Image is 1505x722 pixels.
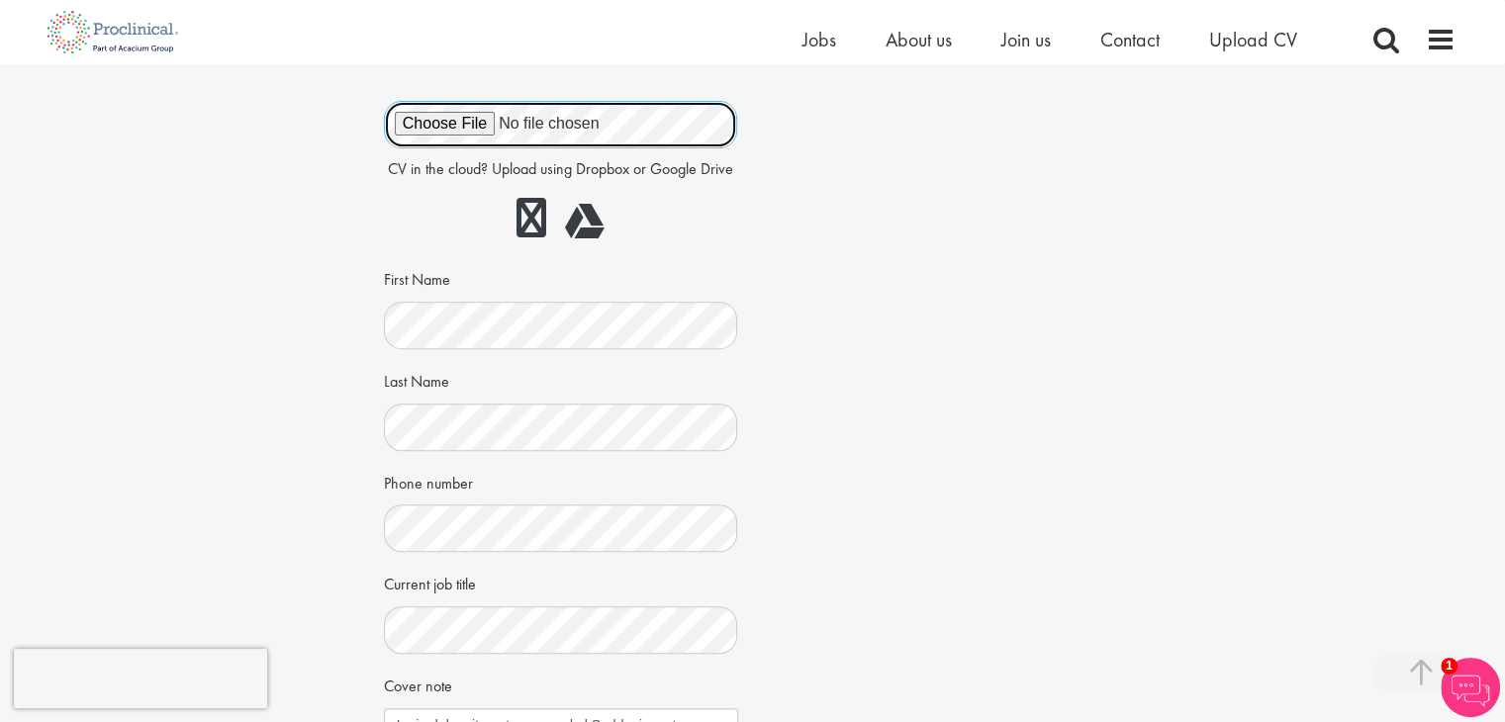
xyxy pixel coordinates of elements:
[384,158,738,181] p: CV in the cloud? Upload using Dropbox or Google Drive
[1441,658,1500,717] img: Chatbot
[1001,27,1051,52] a: Join us
[384,669,452,698] label: Cover note
[886,27,952,52] a: About us
[384,567,476,596] label: Current job title
[1209,27,1297,52] a: Upload CV
[384,262,450,292] label: First Name
[384,466,473,496] label: Phone number
[14,649,267,708] iframe: reCAPTCHA
[1441,658,1458,675] span: 1
[802,27,836,52] a: Jobs
[1100,27,1160,52] a: Contact
[384,364,449,394] label: Last Name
